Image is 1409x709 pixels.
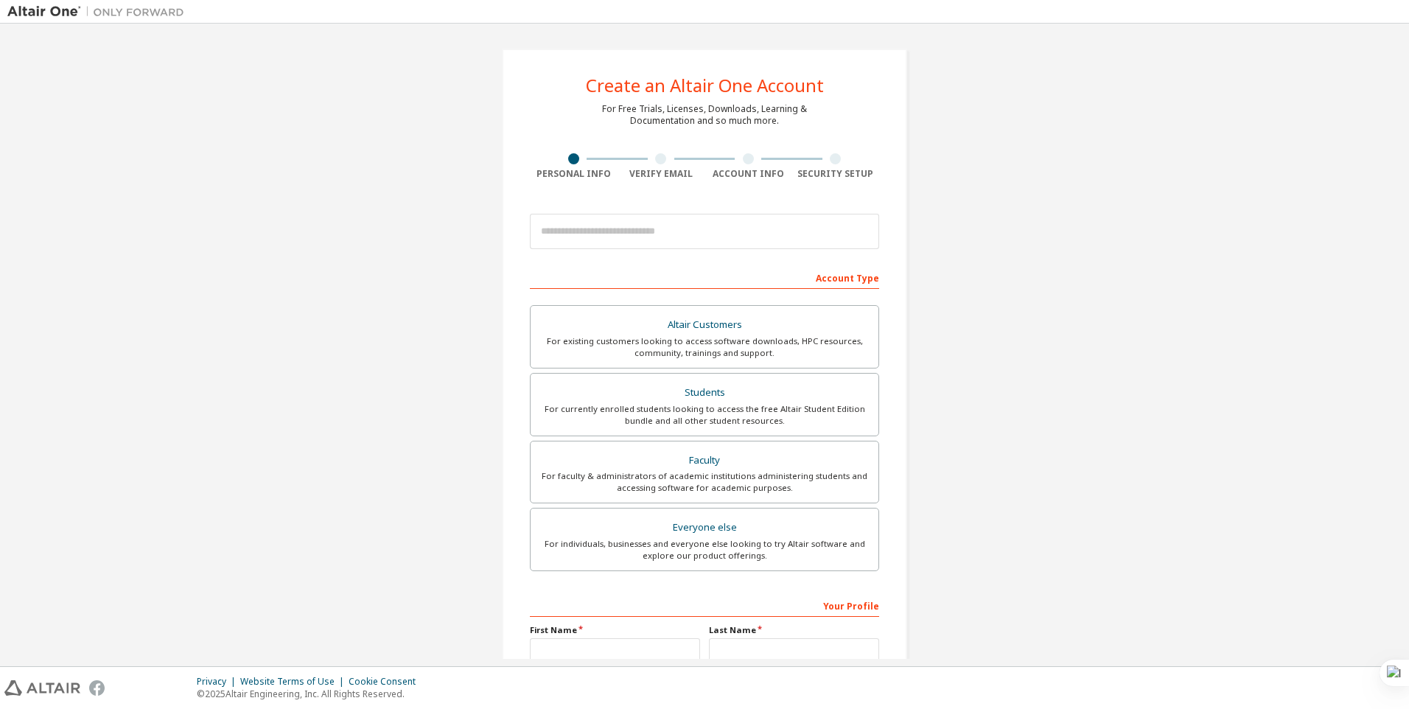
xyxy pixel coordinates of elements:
[602,103,807,127] div: For Free Trials, Licenses, Downloads, Learning & Documentation and so much more.
[539,470,870,494] div: For faculty & administrators of academic institutions administering students and accessing softwa...
[197,676,240,688] div: Privacy
[704,168,792,180] div: Account Info
[530,593,879,617] div: Your Profile
[197,688,424,700] p: © 2025 Altair Engineering, Inc. All Rights Reserved.
[349,676,424,688] div: Cookie Consent
[7,4,192,19] img: Altair One
[240,676,349,688] div: Website Terms of Use
[539,450,870,471] div: Faculty
[586,77,824,94] div: Create an Altair One Account
[89,680,105,696] img: facebook.svg
[530,168,618,180] div: Personal Info
[539,335,870,359] div: For existing customers looking to access software downloads, HPC resources, community, trainings ...
[792,168,880,180] div: Security Setup
[539,383,870,403] div: Students
[539,315,870,335] div: Altair Customers
[530,624,700,636] label: First Name
[618,168,705,180] div: Verify Email
[539,403,870,427] div: For currently enrolled students looking to access the free Altair Student Edition bundle and all ...
[539,538,870,562] div: For individuals, businesses and everyone else looking to try Altair software and explore our prod...
[4,680,80,696] img: altair_logo.svg
[709,624,879,636] label: Last Name
[539,517,870,538] div: Everyone else
[530,265,879,289] div: Account Type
